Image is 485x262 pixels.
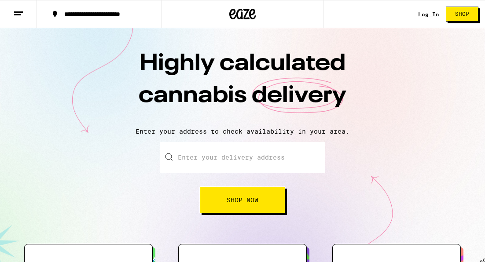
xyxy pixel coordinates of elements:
[160,142,325,173] input: Enter your delivery address
[9,128,476,135] p: Enter your address to check availability in your area.
[88,48,397,121] h1: Highly calculated cannabis delivery
[418,11,439,17] a: Log In
[227,197,258,203] span: Shop Now
[200,187,285,213] button: Shop Now
[439,7,485,22] a: Shop
[455,11,469,17] span: Shop
[446,7,478,22] button: Shop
